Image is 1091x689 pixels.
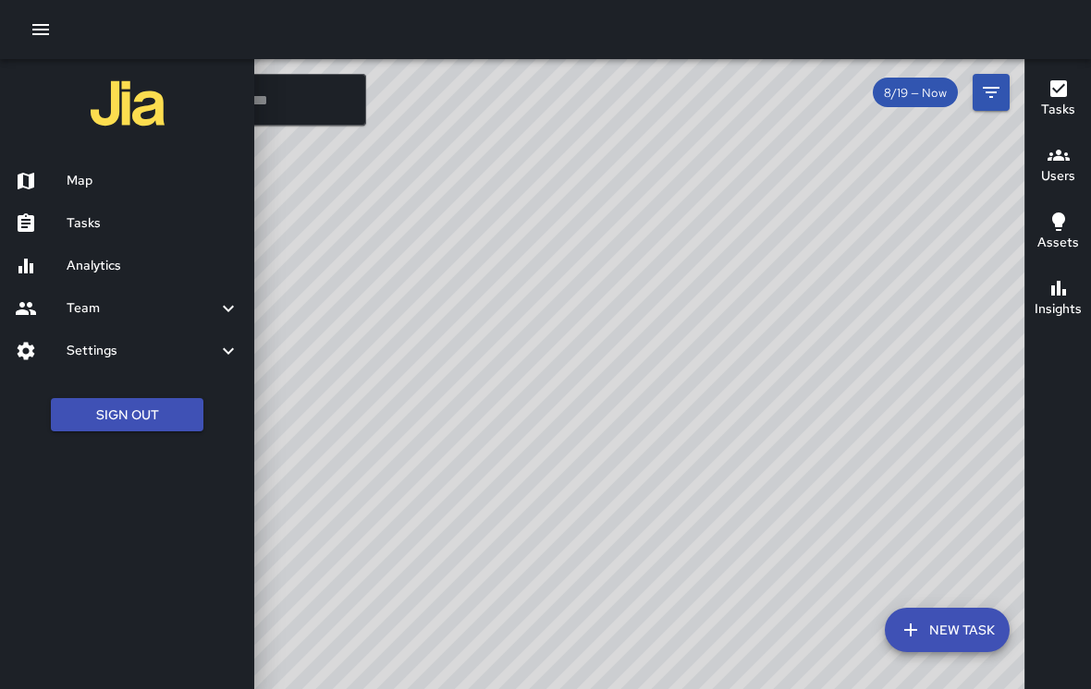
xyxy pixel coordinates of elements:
[1037,233,1079,253] h6: Assets
[1041,100,1075,120] h6: Tasks
[51,398,203,432] button: Sign Out
[67,213,239,234] h6: Tasks
[1035,299,1082,320] h6: Insights
[885,608,1010,652] button: New Task
[67,341,217,361] h6: Settings
[67,256,239,276] h6: Analytics
[67,298,217,319] h6: Team
[1041,166,1075,187] h6: Users
[67,171,239,191] h6: Map
[91,66,165,140] img: jia-logo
